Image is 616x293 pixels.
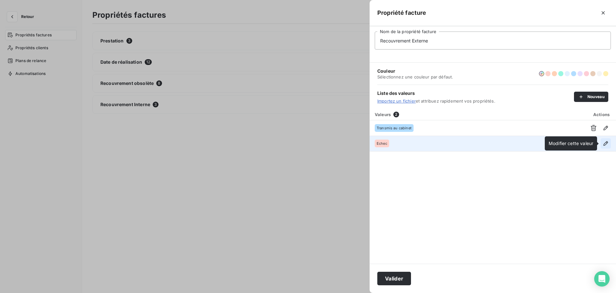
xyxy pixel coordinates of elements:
a: Importez un fichier [377,98,416,104]
button: Valider [377,272,411,285]
span: Sélectionnez une couleur par défaut. [377,74,453,79]
span: Couleur [377,68,453,74]
div: Open Intercom Messenger [594,271,610,287]
span: 2 [393,112,399,117]
span: Transmis au cabinet [377,126,412,130]
div: Valeurs [371,111,582,118]
span: Liste des valeurs [377,90,574,96]
button: Nouveau [574,92,608,102]
input: placeholder [375,32,611,50]
span: Echec [377,142,387,145]
span: Actions [593,112,610,117]
span: Modifier cette valeur [549,141,593,146]
h5: Propriété facture [377,8,426,17]
span: et attribuez rapidement vos propriétés. [377,98,574,104]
